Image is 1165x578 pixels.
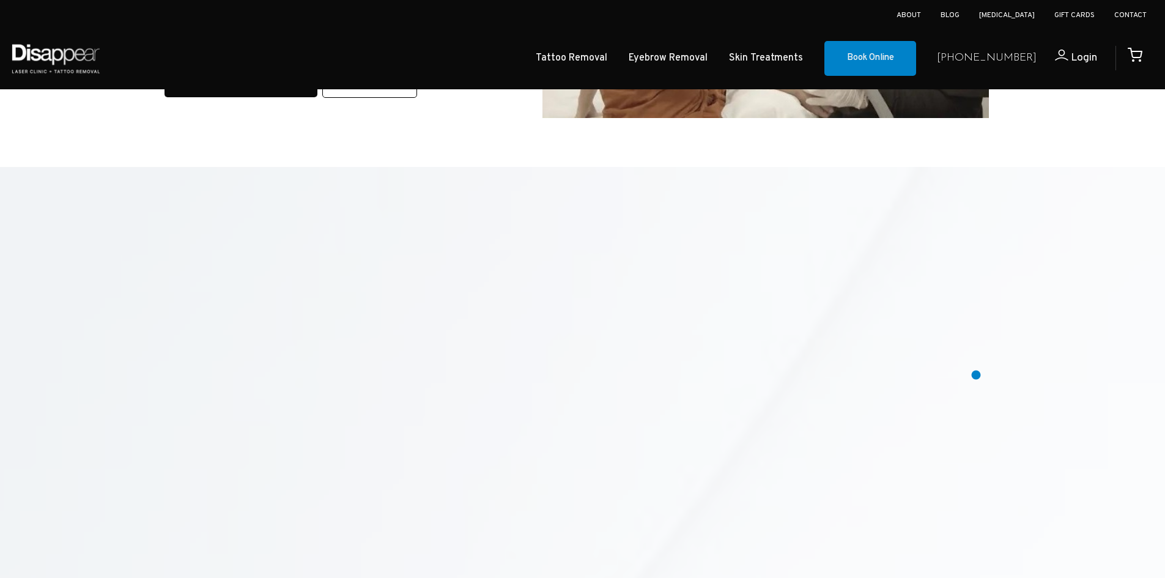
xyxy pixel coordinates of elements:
[941,10,960,20] a: Blog
[1071,51,1097,65] span: Login
[824,41,916,76] a: Book Online
[1037,50,1097,67] a: Login
[9,37,102,80] img: Disappear - Laser Clinic and Tattoo Removal Services in Sydney, Australia
[979,10,1035,20] a: [MEDICAL_DATA]
[937,50,1037,67] a: [PHONE_NUMBER]
[1114,10,1147,20] a: Contact
[729,50,803,67] a: Skin Treatments
[536,50,607,67] a: Tattoo Removal
[629,50,708,67] a: Eyebrow Removal
[1054,10,1095,20] a: Gift Cards
[897,10,921,20] a: About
